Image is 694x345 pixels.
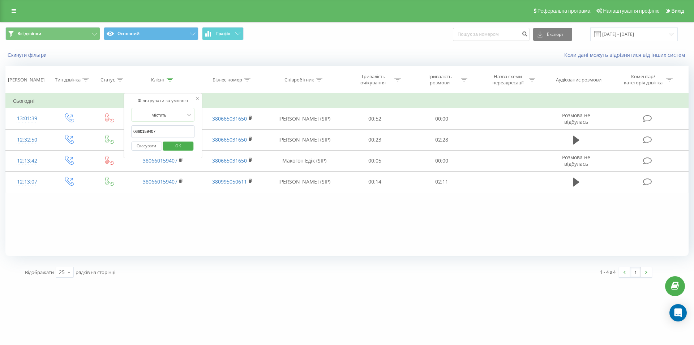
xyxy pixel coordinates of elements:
button: Скинути фільтри [5,52,50,58]
span: Налаштування профілю [603,8,659,14]
span: OK [168,140,188,151]
button: OK [163,142,194,151]
td: Сьогодні [6,94,689,108]
div: 12:32:50 [13,133,41,147]
div: Бізнес номер [213,77,242,83]
button: Основний [104,27,198,40]
a: Коли дані можуть відрізнятися вiд інших систем [564,51,689,58]
span: Реферальна програма [537,8,591,14]
td: 00:14 [342,171,408,192]
div: Статус [100,77,115,83]
td: 00:00 [408,108,475,129]
div: Клієнт [151,77,165,83]
button: Графік [202,27,244,40]
td: 00:05 [342,150,408,171]
td: 00:23 [342,129,408,150]
div: Назва схеми переадресації [488,73,527,86]
span: рядків на сторінці [76,269,115,275]
div: 25 [59,269,65,276]
span: Вихід [672,8,684,14]
div: [PERSON_NAME] [8,77,44,83]
div: Фільтрувати за умовою [131,97,195,104]
button: Всі дзвінки [5,27,100,40]
td: 02:28 [408,129,475,150]
td: [PERSON_NAME] (SIP) [267,108,342,129]
a: 380660159407 [143,178,177,185]
div: Аудіозапис розмови [556,77,601,83]
td: [PERSON_NAME] (SIP) [267,171,342,192]
span: Розмова не відбулась [562,112,590,125]
div: Тривалість очікування [354,73,393,86]
td: [PERSON_NAME] (SIP) [267,129,342,150]
a: 380665031650 [212,157,247,164]
input: Введіть значення [131,125,195,138]
div: 12:13:07 [13,175,41,189]
button: Експорт [533,28,572,41]
span: Відображати [25,269,54,275]
td: 00:52 [342,108,408,129]
a: 380660159407 [143,157,177,164]
a: 1 [630,267,641,277]
div: 12:13:42 [13,154,41,168]
span: Всі дзвінки [17,31,41,37]
div: Тривалість розмови [420,73,459,86]
div: 1 - 4 з 4 [600,268,616,275]
div: Open Intercom Messenger [669,304,687,321]
td: 00:00 [408,150,475,171]
a: 380665031650 [212,136,247,143]
a: 380995050611 [212,178,247,185]
span: Розмова не відбулась [562,154,590,167]
button: Скасувати [131,142,162,151]
div: Тип дзвінка [55,77,81,83]
div: Співробітник [284,77,314,83]
td: Макогон Едік (SIP) [267,150,342,171]
td: 02:11 [408,171,475,192]
div: Коментар/категорія дзвінка [622,73,664,86]
a: 380665031650 [212,115,247,122]
span: Графік [216,31,230,36]
input: Пошук за номером [453,28,530,41]
div: 13:01:39 [13,112,41,126]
